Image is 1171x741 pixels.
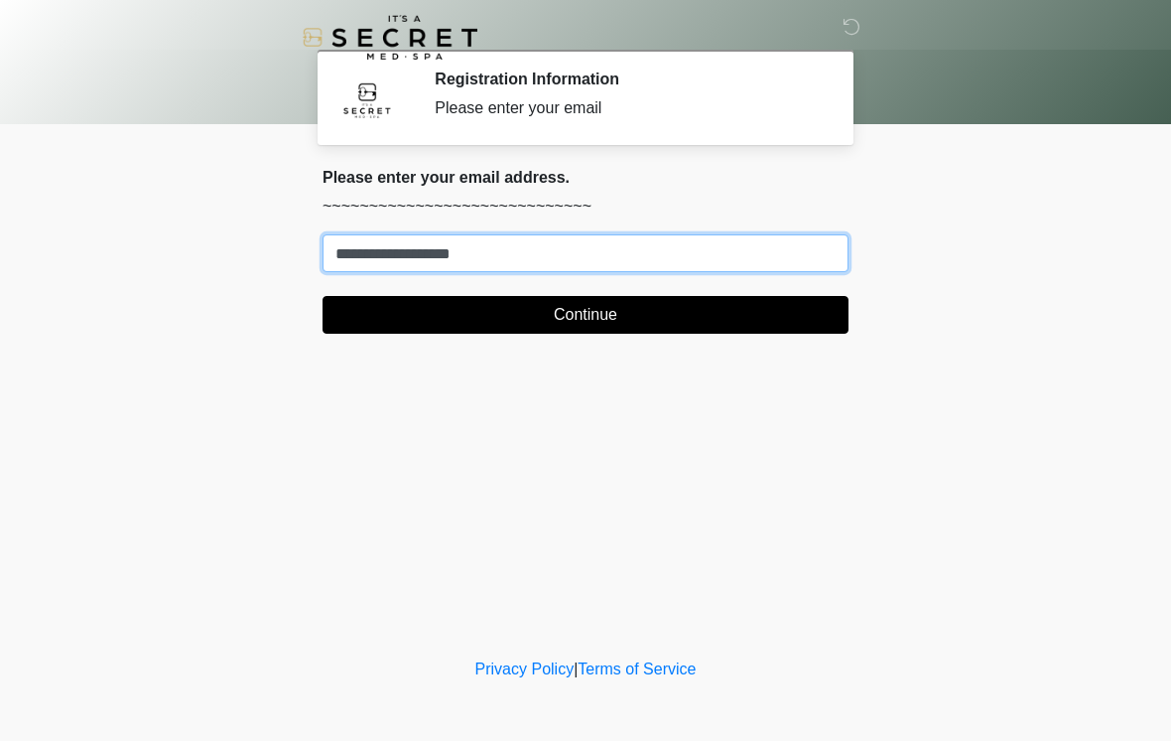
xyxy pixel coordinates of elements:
[475,661,575,677] a: Privacy Policy
[435,96,819,120] div: Please enter your email
[323,296,848,334] button: Continue
[323,168,848,187] h2: Please enter your email address.
[578,661,696,677] a: Terms of Service
[303,15,477,60] img: It's A Secret Med Spa Logo
[323,195,848,219] p: ~~~~~~~~~~~~~~~~~~~~~~~~~~~~~
[337,70,397,129] img: Agent Avatar
[435,70,819,88] h2: Registration Information
[574,661,578,677] a: |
